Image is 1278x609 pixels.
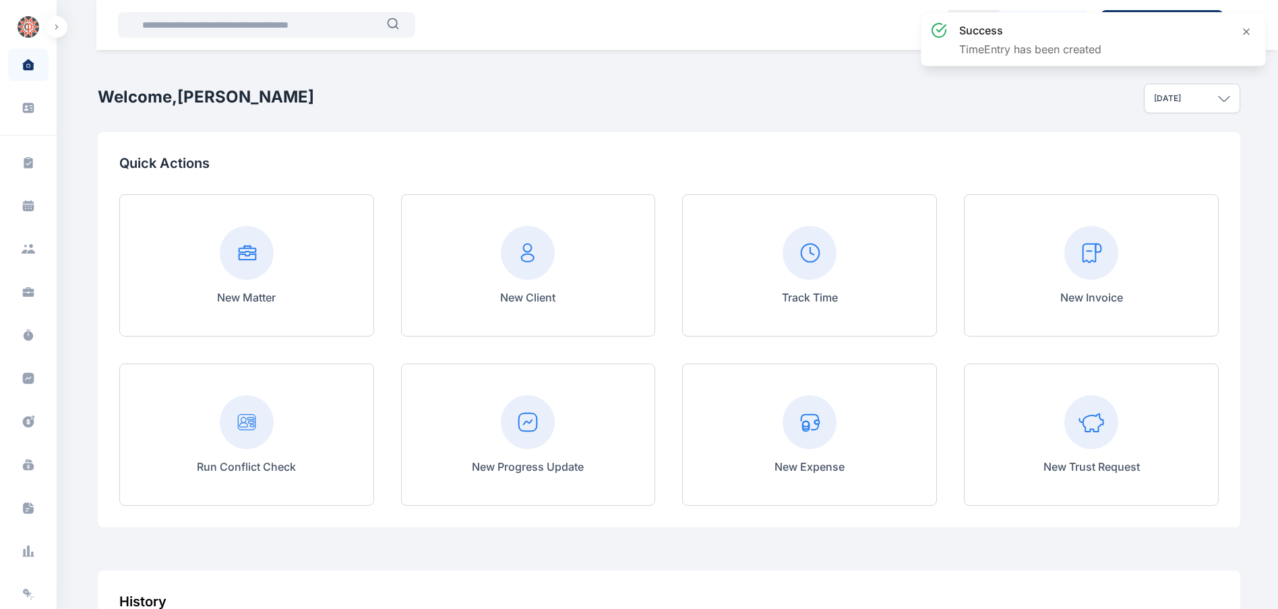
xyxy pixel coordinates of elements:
[119,154,1219,173] p: Quick Actions
[217,289,276,306] p: New Matter
[98,86,314,108] h2: Welcome, [PERSON_NAME]
[1043,459,1140,475] p: New Trust Request
[1060,289,1123,306] p: New Invoice
[774,459,845,475] p: New Expense
[1154,93,1181,104] p: [DATE]
[197,459,296,475] p: Run Conflict Check
[500,289,555,306] p: New Client
[472,459,584,475] p: New Progress Update
[782,289,838,306] p: Track Time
